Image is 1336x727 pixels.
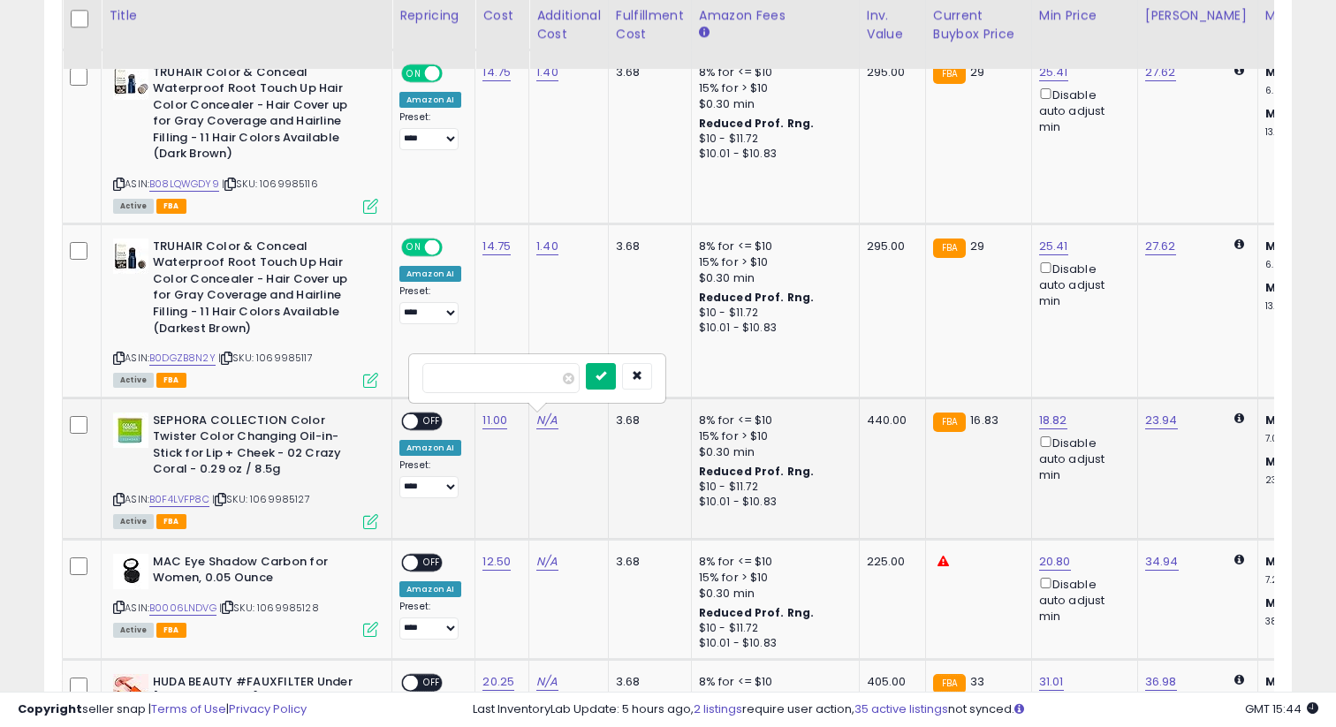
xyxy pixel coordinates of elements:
a: 20.80 [1039,553,1071,571]
div: Disable auto adjust min [1039,574,1124,625]
img: 31MQ5AcAuSL._SL40_.jpg [113,554,148,589]
span: | SKU: 1069985117 [218,351,313,365]
a: 2 listings [694,700,742,717]
div: $10.01 - $10.83 [699,321,846,336]
div: Preset: [399,601,461,640]
span: OFF [440,239,468,254]
div: 15% for > $10 [699,428,846,444]
a: B08LQWGDY9 [149,177,219,192]
a: B0F4LVFP8C [149,492,209,507]
b: Min: [1265,412,1292,428]
div: Disable auto adjust min [1039,85,1124,136]
a: 27.62 [1145,238,1176,255]
a: 14.75 [482,64,511,81]
small: FBA [933,64,966,84]
a: 11.00 [482,412,507,429]
span: FBA [156,373,186,388]
div: Amazon AI [399,266,461,282]
span: OFF [440,65,468,80]
div: 8% for <= $10 [699,239,846,254]
small: FBA [933,674,966,693]
b: Min: [1265,238,1292,254]
div: 295.00 [867,239,912,254]
div: $0.30 min [699,586,846,602]
strong: Copyright [18,700,82,717]
div: 225.00 [867,554,912,570]
div: $0.30 min [699,444,846,460]
b: Min: [1265,64,1292,80]
div: 15% for > $10 [699,254,846,270]
div: seller snap | | [18,701,307,718]
a: B0006LNDVG [149,601,216,616]
div: Fulfillment Cost [616,6,684,43]
span: FBA [156,623,186,638]
b: TRUHAIR Color & Conceal Waterproof Root Touch Up Hair Color Concealer - Hair Cover up for Gray Co... [153,239,368,341]
div: Inv. value [867,6,918,43]
div: Amazon AI [399,440,461,456]
div: Disable auto adjust min [1039,433,1124,484]
div: 8% for <= $10 [699,554,846,570]
div: $0.30 min [699,96,846,112]
a: 36.98 [1145,673,1177,691]
div: 8% for <= $10 [699,674,846,690]
a: N/A [536,673,558,691]
div: ASIN: [113,554,378,636]
b: Max: [1265,453,1296,470]
b: MAC Eye Shadow Carbon for Women, 0.05 Ounce [153,554,368,591]
a: 14.75 [482,238,511,255]
div: 295.00 [867,64,912,80]
img: 41oDQTpBRjL._SL40_.jpg [113,64,148,100]
div: 15% for > $10 [699,570,846,586]
b: Reduced Prof. Rng. [699,605,815,620]
div: 15% for > $10 [699,80,846,96]
span: 29 [970,238,984,254]
span: FBA [156,514,186,529]
b: Min: [1265,553,1292,570]
a: 27.62 [1145,64,1176,81]
div: Last InventoryLab Update: 5 hours ago, require user action, not synced. [473,701,1318,718]
div: Preset: [399,285,461,325]
img: 41ThoP0ZrHL._SL40_.jpg [113,674,148,708]
div: Title [109,6,384,25]
span: 29 [970,64,984,80]
b: SEPHORA COLLECTION Color Twister Color Changing Oil-in-Stick for Lip + Cheek - 02 Crazy Coral - 0... [153,413,368,482]
a: 20.25 [482,673,514,691]
div: Amazon Fees [699,6,852,25]
div: [PERSON_NAME] [1145,6,1250,25]
div: 440.00 [867,413,912,428]
i: Calculated using Dynamic Max Price. [1234,239,1244,250]
div: $10.01 - $10.83 [699,636,846,651]
small: FBA [933,239,966,258]
img: 413phhVNxmL._SL40_.jpg [113,239,148,274]
a: 34.94 [1145,553,1179,571]
span: FBA [156,199,186,214]
span: All listings currently available for purchase on Amazon [113,199,154,214]
div: Additional Cost [536,6,601,43]
a: N/A [536,553,558,571]
div: 8% for <= $10 [699,413,846,428]
div: Amazon AI [399,581,461,597]
span: All listings currently available for purchase on Amazon [113,514,154,529]
div: $10 - $11.72 [699,132,846,147]
b: Reduced Prof. Rng. [699,290,815,305]
div: 3.68 [616,239,678,254]
div: ASIN: [113,413,378,527]
div: 3.68 [616,554,678,570]
a: Privacy Policy [229,700,307,717]
a: 12.50 [482,553,511,571]
div: ASIN: [113,64,378,212]
span: All listings currently available for purchase on Amazon [113,373,154,388]
b: Max: [1265,279,1296,296]
div: Min Price [1039,6,1130,25]
div: $10 - $11.72 [699,480,846,495]
a: 18.82 [1039,412,1067,429]
div: 3.68 [616,674,678,690]
div: 8% for <= $10 [699,64,846,80]
div: ASIN: [113,239,378,386]
a: Terms of Use [151,700,226,717]
div: $0.30 min [699,270,846,286]
a: N/A [536,412,558,429]
a: 31.01 [1039,673,1064,691]
b: Min: [1265,673,1292,690]
b: TRUHAIR Color & Conceal Waterproof Root Touch Up Hair Color Concealer - Hair Cover up for Gray Co... [153,64,368,167]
